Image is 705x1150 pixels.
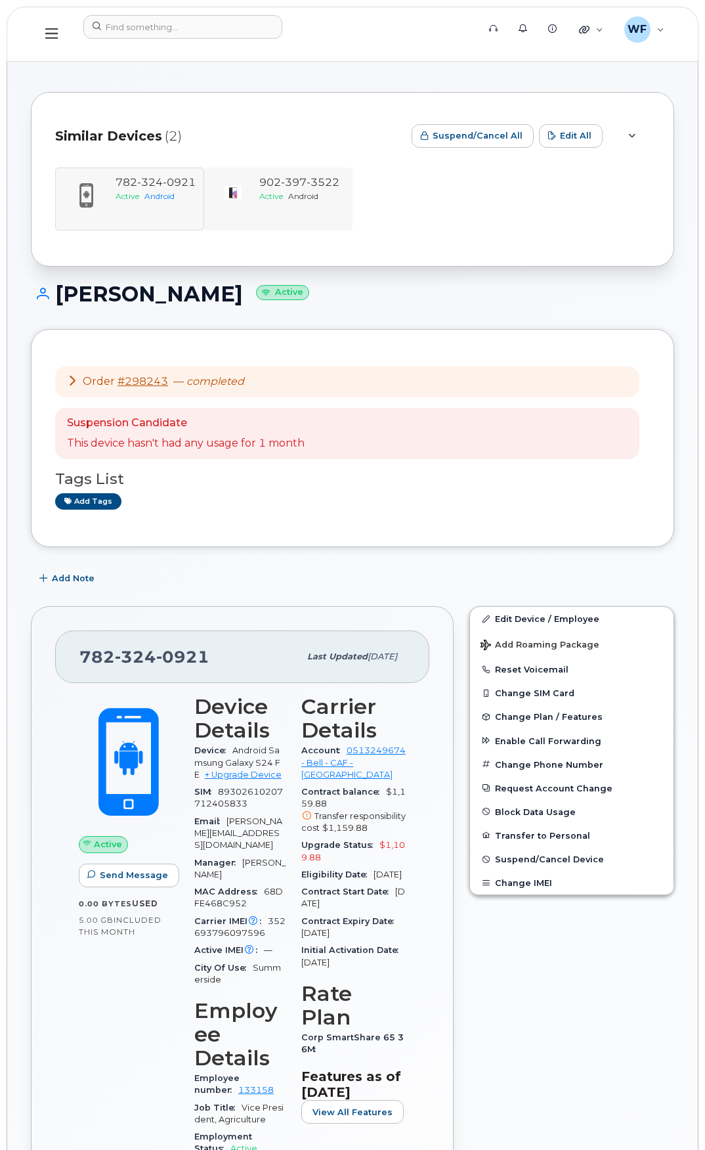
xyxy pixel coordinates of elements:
[186,375,244,387] em: completed
[495,736,601,745] span: Enable Call Forwarding
[31,282,674,305] h1: [PERSON_NAME]
[264,945,272,955] span: —
[301,982,406,1029] h3: Rate Plan
[194,858,242,868] span: Manager
[194,816,226,826] span: Email
[312,1106,393,1118] span: View All Features
[205,770,282,780] a: + Upgrade Device
[481,640,599,652] span: Add Roaming Package
[539,124,603,148] button: Edit All
[301,887,395,896] span: Contract Start Date
[301,811,406,833] span: Transfer responsibility cost
[79,899,132,908] span: 0.00 Bytes
[470,847,673,871] button: Suspend/Cancel Device
[194,745,232,755] span: Device
[412,124,534,148] button: Suspend/Cancel All
[194,787,218,797] span: SIM
[301,840,405,862] span: $1,109.88
[83,375,115,387] span: Order
[156,647,209,667] span: 0921
[132,898,158,908] span: used
[238,1085,274,1095] a: 133158
[301,928,330,938] span: [DATE]
[470,681,673,705] button: Change SIM Card
[470,776,673,800] button: Request Account Change
[470,800,673,824] button: Block Data Usage
[301,745,347,755] span: Account
[259,176,339,188] span: 902
[79,915,161,937] span: included this month
[301,945,405,955] span: Initial Activation Date
[194,945,264,955] span: Active IMEI
[301,1032,404,1054] span: Corp SmartShare 65 36M
[194,916,268,926] span: Carrier IMEI
[259,191,283,201] span: Active
[470,729,673,753] button: Enable Call Forwarding
[194,1103,242,1113] span: Job Title
[495,712,603,722] span: Change Plan / Features
[79,864,179,887] button: Send Message
[94,838,122,851] span: Active
[100,869,168,881] span: Send Message
[301,916,400,926] span: Contract Expiry Date
[307,176,339,188] span: 3522
[301,958,330,967] span: [DATE]
[194,787,283,808] span: 89302610207712405833
[301,695,406,742] h3: Carrier Details
[194,916,286,938] span: 352693796097596
[52,572,95,585] span: Add Note
[194,999,286,1070] h3: Employee Details
[79,647,209,667] span: 782
[307,652,368,661] span: Last updated
[470,753,673,776] button: Change Phone Number
[560,129,591,142] span: Edit All
[31,567,106,590] button: Add Note
[281,176,307,188] span: 397
[194,816,282,851] span: [PERSON_NAME][EMAIL_ADDRESS][DOMAIN_NAME]
[194,695,286,742] h3: Device Details
[470,607,673,630] a: Edit Device / Employee
[67,436,305,451] p: This device hasn't had any usage for 1 month
[194,1073,240,1095] span: Employee number
[470,630,673,657] button: Add Roaming Package
[288,191,318,201] span: Android
[55,471,650,487] h3: Tags List
[79,916,114,925] span: 5.00 GB
[374,870,402,879] span: [DATE]
[194,1103,284,1124] span: Vice President, Agriculture
[368,652,397,661] span: [DATE]
[115,647,156,667] span: 324
[301,870,374,879] span: Eligibility Date
[301,787,406,834] span: $1,159.88
[165,127,182,146] span: (2)
[194,887,264,896] span: MAC Address
[194,963,253,973] span: City Of Use
[301,787,386,797] span: Contract balance
[470,871,673,895] button: Change IMEI
[301,745,406,780] a: 0513249674 - Bell - CAF - [GEOGRAPHIC_DATA]
[212,175,345,217] a: 9023973522ActiveAndroid
[194,745,280,780] span: Android Samsung Galaxy S24 FE
[301,1100,404,1124] button: View All Features
[117,375,168,387] a: #298243
[67,416,305,431] p: Suspension Candidate
[470,824,673,847] button: Transfer to Personal
[322,823,368,833] span: $1,159.88
[194,963,281,984] span: Summerside
[433,129,523,142] span: Suspend/Cancel All
[223,182,244,204] img: image20231002-3703462-kjv75p.jpeg
[470,657,673,681] button: Reset Voicemail
[495,854,604,864] span: Suspend/Cancel Device
[301,1069,406,1100] h3: Features as of [DATE]
[301,840,379,850] span: Upgrade Status
[194,858,286,879] span: [PERSON_NAME]
[256,285,309,300] small: Active
[173,375,244,387] span: —
[470,705,673,728] button: Change Plan / Features
[55,127,162,146] span: Similar Devices
[55,493,121,510] a: Add tags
